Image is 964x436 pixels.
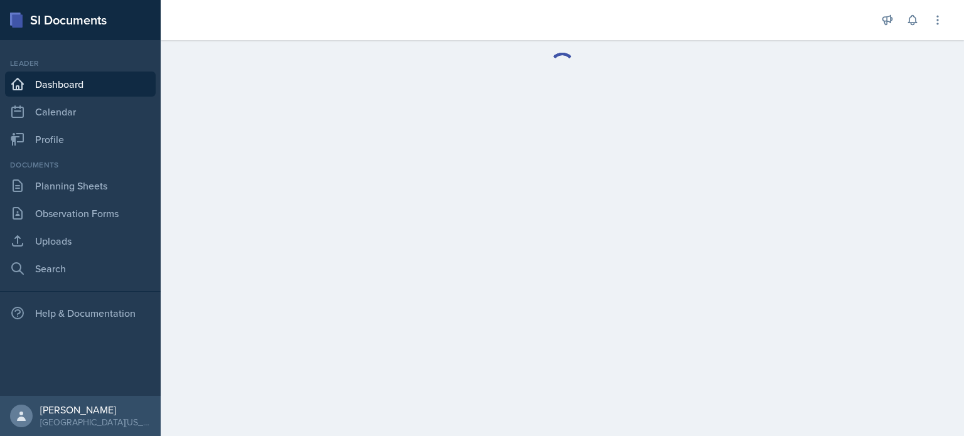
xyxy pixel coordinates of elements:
a: Planning Sheets [5,173,156,198]
a: Observation Forms [5,201,156,226]
a: Profile [5,127,156,152]
a: Calendar [5,99,156,124]
a: Search [5,256,156,281]
a: Dashboard [5,72,156,97]
div: Documents [5,159,156,171]
div: Help & Documentation [5,300,156,326]
a: Uploads [5,228,156,253]
div: Leader [5,58,156,69]
div: [GEOGRAPHIC_DATA][US_STATE] in [GEOGRAPHIC_DATA] [40,416,151,428]
div: [PERSON_NAME] [40,403,151,416]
